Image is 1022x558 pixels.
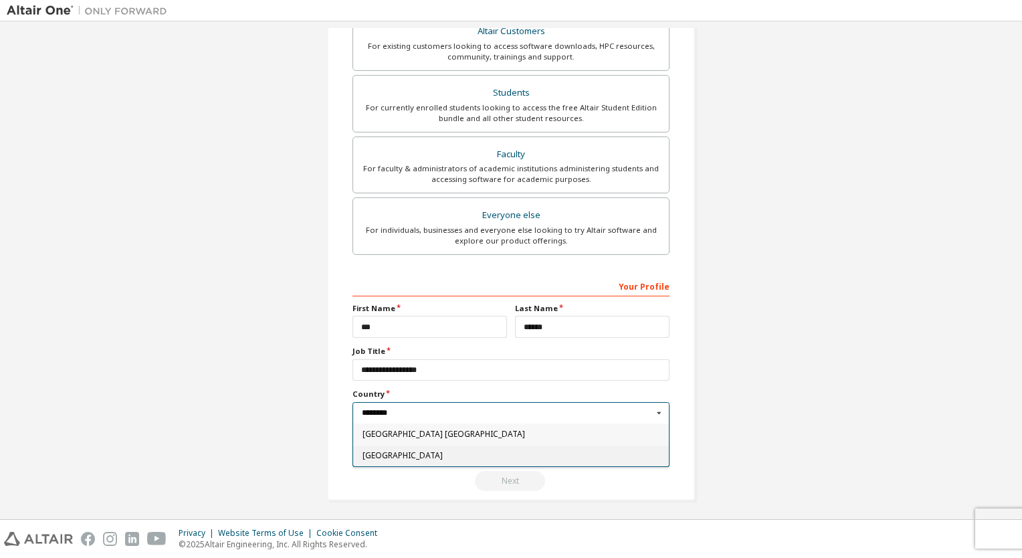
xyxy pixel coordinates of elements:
img: instagram.svg [103,532,117,546]
div: Faculty [361,145,661,164]
span: [GEOGRAPHIC_DATA] [363,452,660,460]
div: For existing customers looking to access software downloads, HPC resources, community, trainings ... [361,41,661,62]
img: linkedin.svg [125,532,139,546]
div: For individuals, businesses and everyone else looking to try Altair software and explore our prod... [361,225,661,246]
div: For faculty & administrators of academic institutions administering students and accessing softwa... [361,163,661,185]
div: Website Terms of Use [218,528,316,539]
div: Privacy [179,528,218,539]
div: Altair Customers [361,22,661,41]
label: First Name [352,303,507,314]
div: Students [361,84,661,102]
span: [GEOGRAPHIC_DATA] [GEOGRAPHIC_DATA] [363,430,660,438]
label: Last Name [515,303,670,314]
div: Everyone else [361,206,661,225]
div: For currently enrolled students looking to access the free Altair Student Edition bundle and all ... [361,102,661,124]
p: © 2025 Altair Engineering, Inc. All Rights Reserved. [179,539,385,550]
div: Read and acccept EULA to continue [352,471,670,491]
img: facebook.svg [81,532,95,546]
img: altair_logo.svg [4,532,73,546]
label: Country [352,389,670,399]
div: Cookie Consent [316,528,385,539]
img: youtube.svg [147,532,167,546]
img: Altair One [7,4,174,17]
label: Job Title [352,346,670,357]
div: Your Profile [352,275,670,296]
